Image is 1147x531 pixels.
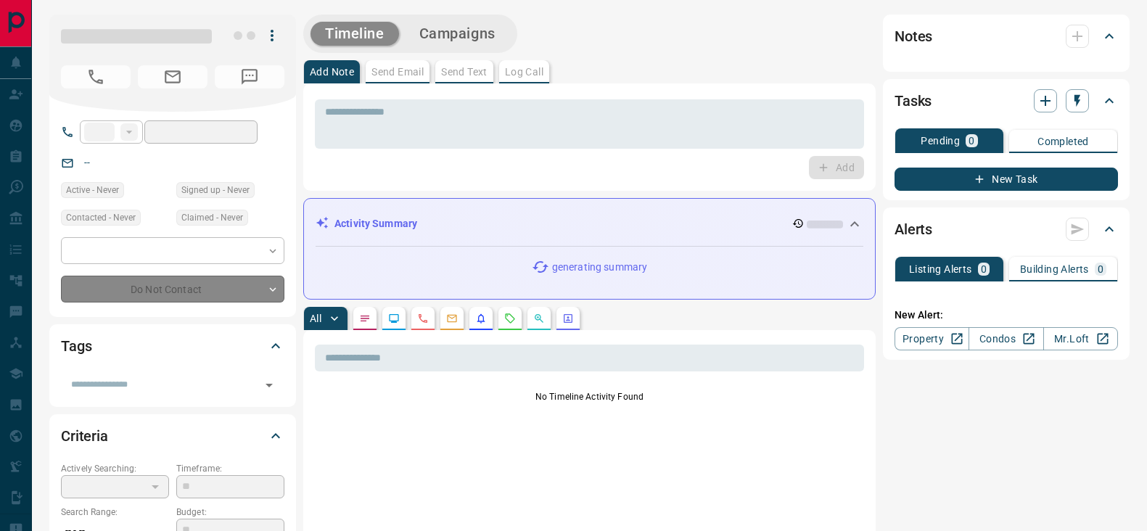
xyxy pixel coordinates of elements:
[66,210,136,225] span: Contacted - Never
[562,313,574,324] svg: Agent Actions
[388,313,400,324] svg: Lead Browsing Activity
[895,25,932,48] h2: Notes
[138,65,207,88] span: No Email
[533,313,545,324] svg: Opportunities
[895,83,1118,118] div: Tasks
[895,212,1118,247] div: Alerts
[895,168,1118,191] button: New Task
[315,390,864,403] p: No Timeline Activity Found
[1098,264,1103,274] p: 0
[504,313,516,324] svg: Requests
[475,313,487,324] svg: Listing Alerts
[181,210,243,225] span: Claimed - Never
[66,183,119,197] span: Active - Never
[181,183,250,197] span: Signed up - Never
[61,506,169,519] p: Search Range:
[334,216,417,231] p: Activity Summary
[311,22,399,46] button: Timeline
[310,67,354,77] p: Add Note
[61,424,108,448] h2: Criteria
[61,276,284,302] div: Do Not Contact
[84,157,90,168] a: --
[446,313,458,324] svg: Emails
[921,136,960,146] p: Pending
[1043,327,1118,350] a: Mr.Loft
[61,334,91,358] h2: Tags
[1037,136,1089,147] p: Completed
[895,308,1118,323] p: New Alert:
[61,462,169,475] p: Actively Searching:
[552,260,647,275] p: generating summary
[895,89,932,112] h2: Tasks
[417,313,429,324] svg: Calls
[909,264,972,274] p: Listing Alerts
[981,264,987,274] p: 0
[215,65,284,88] span: No Number
[61,65,131,88] span: No Number
[259,375,279,395] button: Open
[176,506,284,519] p: Budget:
[310,313,321,324] p: All
[895,218,932,241] h2: Alerts
[61,329,284,363] div: Tags
[895,19,1118,54] div: Notes
[359,313,371,324] svg: Notes
[61,419,284,453] div: Criteria
[176,462,284,475] p: Timeframe:
[969,327,1043,350] a: Condos
[1020,264,1089,274] p: Building Alerts
[405,22,510,46] button: Campaigns
[316,210,863,237] div: Activity Summary
[969,136,974,146] p: 0
[895,327,969,350] a: Property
